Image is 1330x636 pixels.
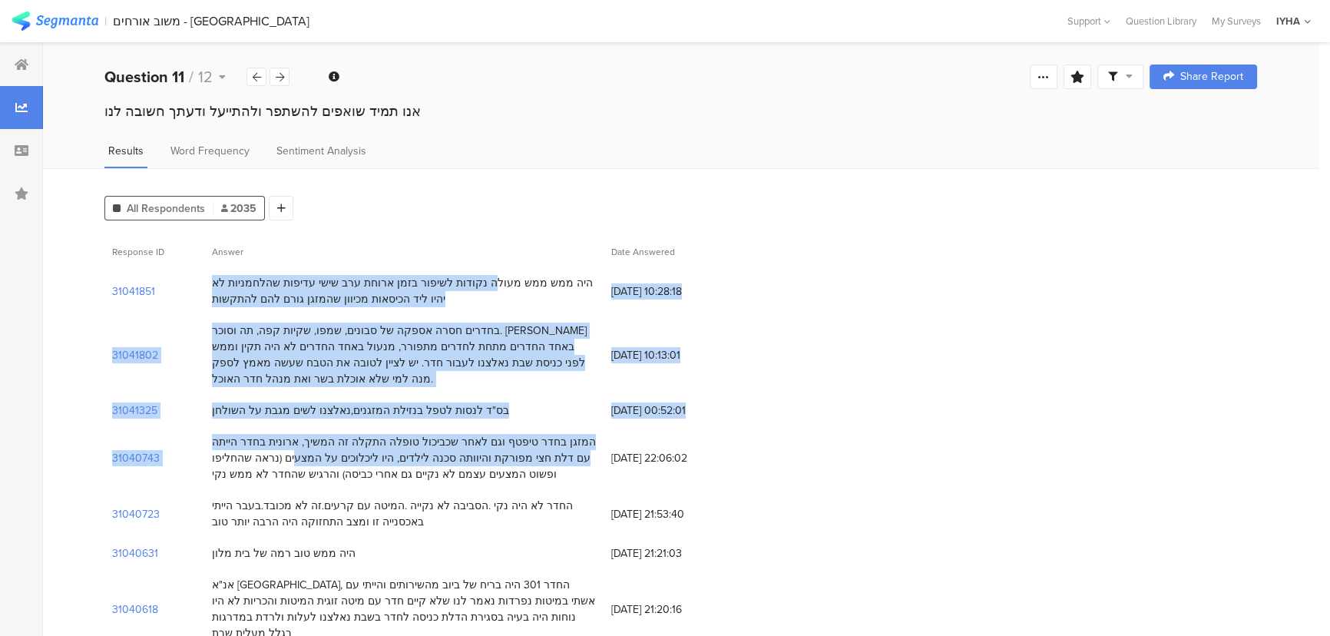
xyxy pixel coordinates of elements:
[212,323,596,387] div: בחדרים חסרה אספקה של סבונים, שמפו, שקיות קפה, תה וסוכר. [PERSON_NAME] באחד החדרים מתחת לחדרים מתפ...
[112,450,160,466] section: 31040743
[212,434,596,482] div: המזגן בחדר טיפטף וגם לאחר שכביכול טופלה התקלה זה המשיך, ארונית בחדר הייתה עם דלת חצי מפורקת והיוו...
[113,14,309,28] div: משוב אורחים - [GEOGRAPHIC_DATA]
[198,65,213,88] span: 12
[104,12,107,30] div: |
[104,65,184,88] b: Question 11
[611,402,734,419] span: [DATE] 00:52:01
[611,245,675,259] span: Date Answered
[1118,14,1204,28] a: Question Library
[112,245,164,259] span: Response ID
[611,347,734,363] span: [DATE] 10:13:01
[112,506,160,522] section: 31040723
[170,143,250,159] span: Word Frequency
[611,601,734,618] span: [DATE] 21:20:16
[1204,14,1269,28] a: My Surveys
[112,283,155,300] section: 31041851
[221,200,256,217] span: 2035
[112,601,158,618] section: 31040618
[1067,9,1110,33] div: Support
[108,143,144,159] span: Results
[611,545,734,561] span: [DATE] 21:21:03
[276,143,366,159] span: Sentiment Analysis
[611,506,734,522] span: [DATE] 21:53:40
[212,545,356,561] div: היה ממש טוב רמה של בית מלון
[611,283,734,300] span: [DATE] 10:28:18
[1276,14,1300,28] div: IYHA
[189,65,194,88] span: /
[212,498,596,530] div: החדר לא היה נקי .הסביבה לא נקייה .המיטה עם קרעים.זה לא מכובד.בעבר הייתי באכסנייה זו ומצב התחזוקה ...
[212,402,509,419] div: בס"ד לנסות לטפל בנזילת המזגנים,נאלצנו לשים מגבת על השולחן
[112,402,157,419] section: 31041325
[12,12,98,31] img: segmanta logo
[1180,71,1243,82] span: Share Report
[212,275,596,307] div: היה ממש ממש מעולה נקודות לשיפור בזמן ארוחת ערב שישי עדיפות שהלחמניות לא יהיו ליד הכיסאות מכיוון ש...
[212,245,243,259] span: Answer
[127,200,205,217] span: All Respondents
[112,545,158,561] section: 31040631
[112,347,158,363] section: 31041802
[104,101,1257,121] div: אנו תמיד שואפים להשתפר ולהתייעל ודעתך חשובה לנו
[611,450,734,466] span: [DATE] 22:06:02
